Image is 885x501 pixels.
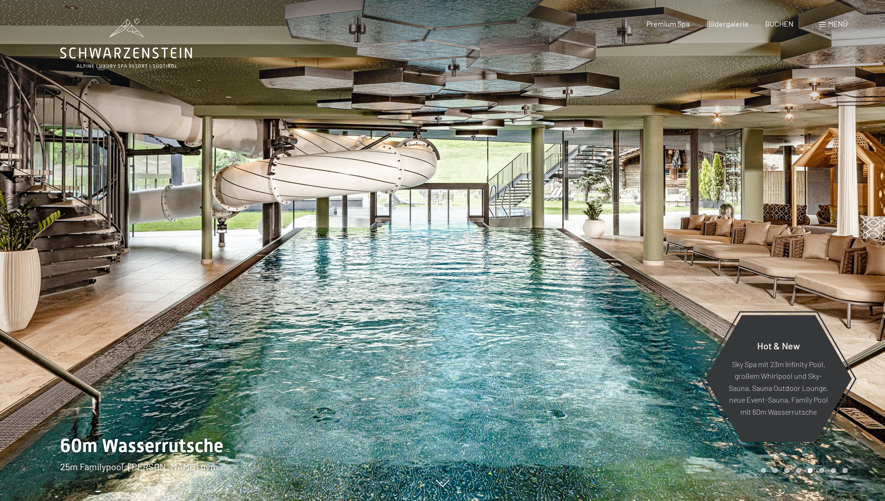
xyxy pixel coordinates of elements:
[808,468,813,473] div: Carousel Page 5 (Current Slide)
[843,468,848,473] div: Carousel Page 8
[765,19,794,28] a: BUCHEN
[773,468,778,473] div: Carousel Page 2
[706,19,749,28] a: Bildergalerie
[704,314,852,443] a: Hot & New Sky Spa mit 23m Infinity Pool, großem Whirlpool und Sky-Sauna, Sauna Outdoor Lounge, ne...
[828,19,848,28] span: Menü
[647,19,690,28] a: Premium Spa
[819,468,824,473] div: Carousel Page 6
[784,468,789,473] div: Carousel Page 3
[761,468,766,473] div: Carousel Page 1
[728,358,829,417] p: Sky Spa mit 23m Infinity Pool, großem Whirlpool und Sky-Sauna, Sauna Outdoor Lounge, neue Event-S...
[796,468,801,473] div: Carousel Page 4
[758,468,848,473] div: Carousel Pagination
[757,340,800,351] span: Hot & New
[831,468,836,473] div: Carousel Page 7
